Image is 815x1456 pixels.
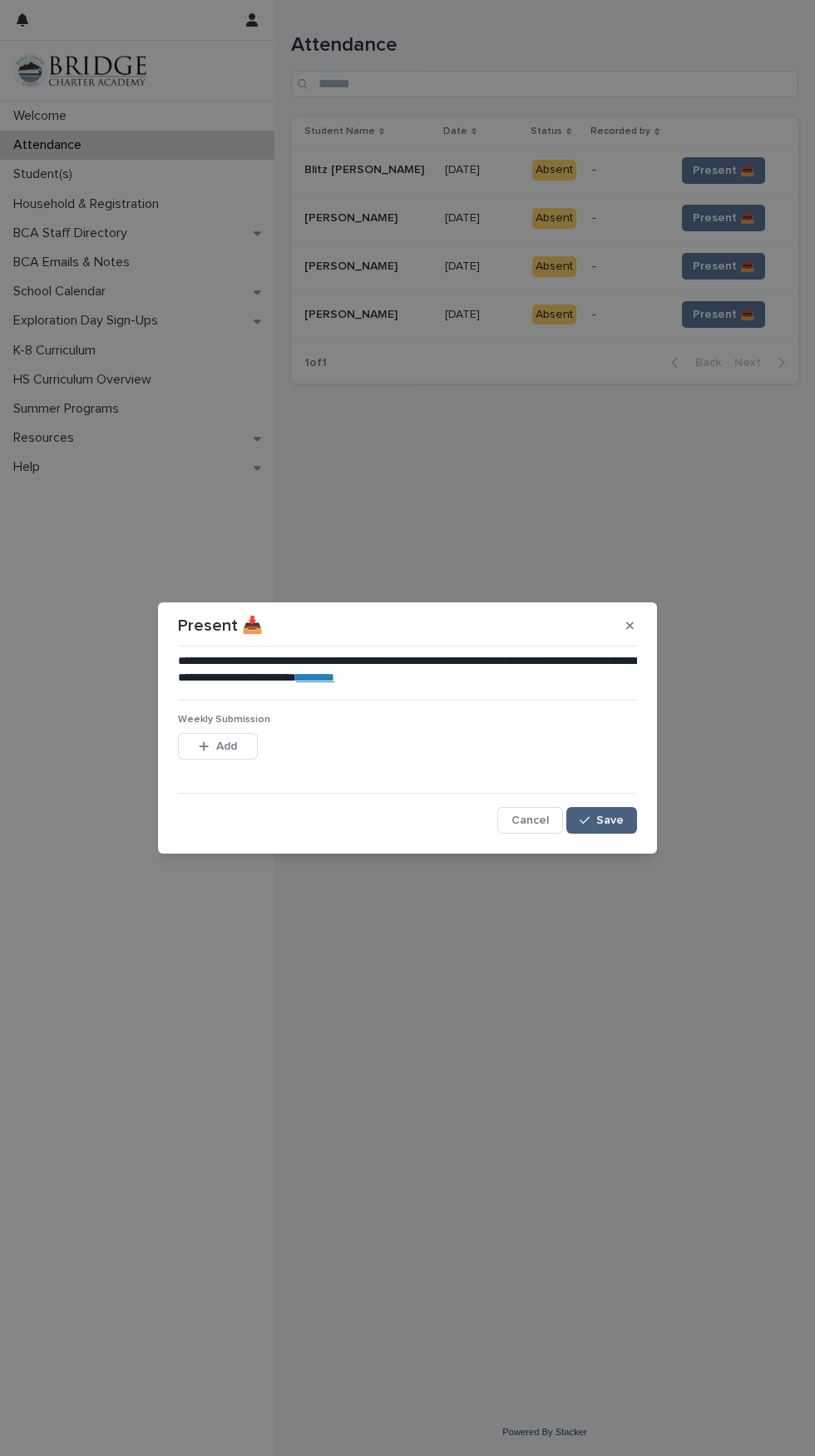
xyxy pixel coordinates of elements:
button: Cancel [497,807,563,834]
button: Add [178,733,258,760]
span: Weekly Submission [178,715,270,725]
span: Save [596,815,624,826]
span: Add [216,740,237,752]
span: Cancel [511,815,549,826]
p: Present 📥 [178,616,263,636]
button: Save [566,807,637,834]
